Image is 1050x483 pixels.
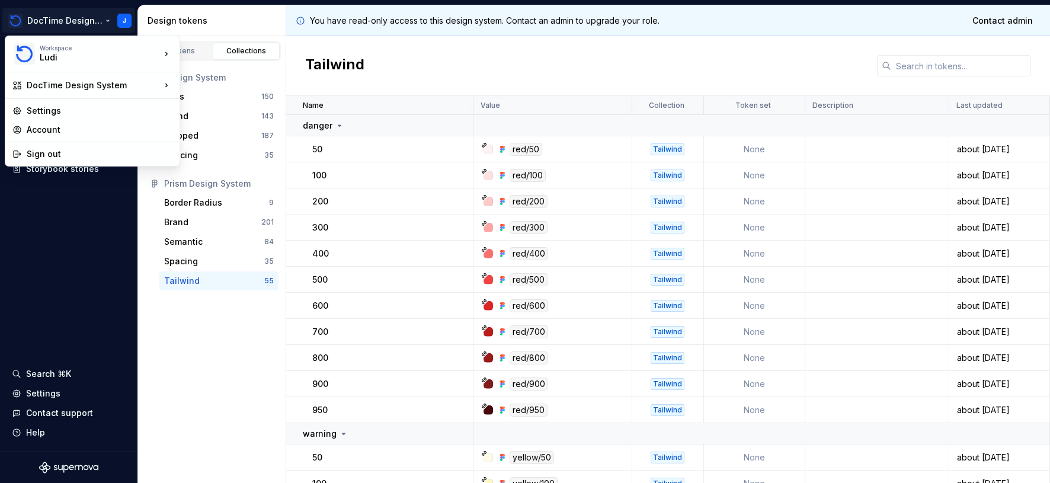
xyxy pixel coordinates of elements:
div: Account [27,124,172,136]
img: 90418a54-4231-473e-b32d-b3dd03b28af1.png [14,43,35,65]
div: Ludi [40,52,140,63]
div: Settings [27,105,172,117]
div: Workspace [40,44,161,52]
div: DocTime Design System [27,79,161,91]
div: Sign out [27,148,172,160]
